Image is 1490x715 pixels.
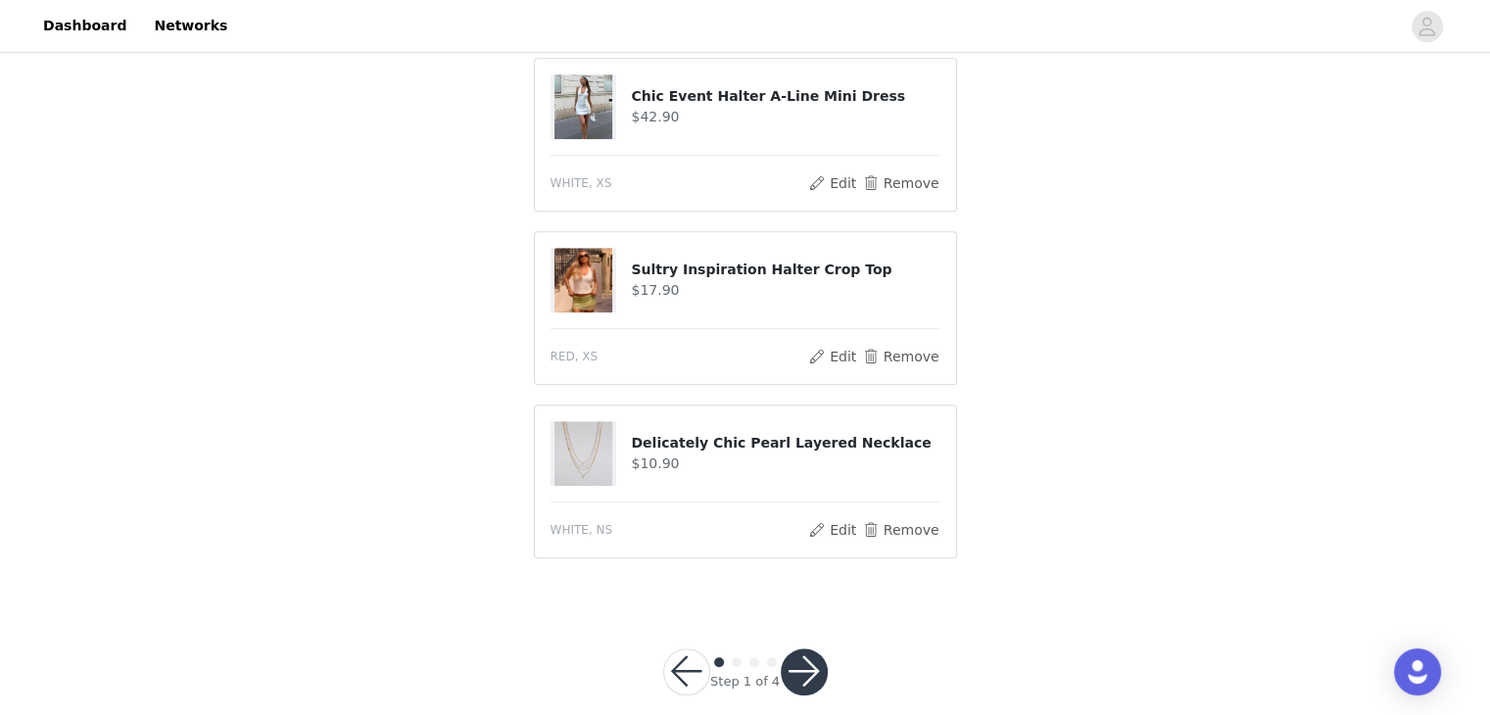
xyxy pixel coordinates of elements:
[808,345,858,368] button: Edit
[551,174,612,192] span: WHITE, XS
[808,518,858,542] button: Edit
[551,521,613,539] span: WHITE, NS
[631,433,939,453] h4: Delicately Chic Pearl Layered Necklace
[861,345,939,368] button: Remove
[808,171,858,195] button: Edit
[31,4,138,48] a: Dashboard
[554,248,611,312] img: Sultry Inspiration Halter Crop Top
[1418,11,1436,42] div: avatar
[142,4,239,48] a: Networks
[1394,648,1441,695] div: Open Intercom Messenger
[861,171,939,195] button: Remove
[631,453,939,474] h4: $10.90
[631,86,939,107] h4: Chic Event Halter A-Line Mini Dress
[710,672,780,691] div: Step 1 of 4
[551,348,599,365] span: RED, XS
[554,74,611,139] img: Chic Event Halter A-Line Mini Dress
[631,280,939,301] h4: $17.90
[631,107,939,127] h4: $42.90
[631,260,939,280] h4: Sultry Inspiration Halter Crop Top
[861,518,939,542] button: Remove
[554,421,611,486] img: Delicately Chic Pearl Layered Necklace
